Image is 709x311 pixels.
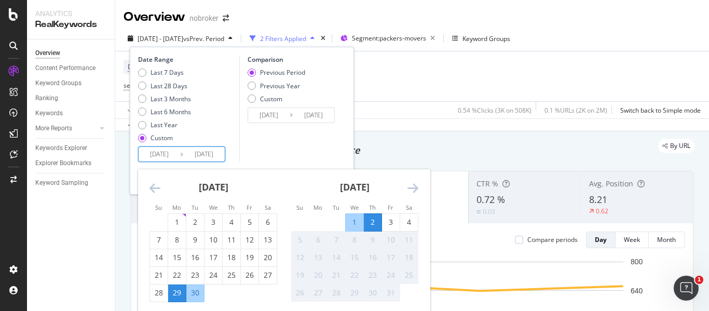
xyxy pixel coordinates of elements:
[364,213,382,231] td: Selected as end date. Thursday, October 2, 2025
[259,249,277,266] td: Choose Saturday, September 20, 2025 as your check-out date. It’s available.
[223,270,240,280] div: 25
[35,108,107,119] a: Keywords
[364,270,381,280] div: 23
[35,143,87,154] div: Keywords Explorer
[35,158,91,169] div: Explorer Bookmarks
[241,249,259,266] td: Choose Friday, September 19, 2025 as your check-out date. It’s available.
[199,181,228,193] strong: [DATE]
[150,249,168,266] td: Choose Sunday, September 14, 2025 as your check-out date. It’s available.
[260,94,282,103] div: Custom
[172,204,181,211] small: Mo
[595,235,607,244] div: Day
[400,231,418,249] td: Not available. Saturday, October 11, 2025
[382,217,400,227] div: 3
[382,235,400,245] div: 10
[35,123,72,134] div: More Reports
[151,120,178,129] div: Last Year
[35,143,107,154] a: Keywords Explorer
[352,34,426,43] span: Segment: packers-movers
[364,217,381,227] div: 2
[204,270,222,280] div: 24
[657,235,676,244] div: Month
[382,252,400,263] div: 17
[476,179,498,188] span: CTR %
[346,235,363,245] div: 8
[309,235,327,245] div: 6
[259,266,277,284] td: Choose Saturday, September 27, 2025 as your check-out date. It’s available.
[616,102,701,118] button: Switch back to Simple mode
[291,270,309,280] div: 19
[186,249,204,266] td: Choose Tuesday, September 16, 2025 as your check-out date. It’s available.
[168,270,186,280] div: 22
[168,288,186,298] div: 29
[204,235,222,245] div: 10
[186,288,204,298] div: 30
[124,30,237,47] button: [DATE] - [DATE]vsPrev. Period
[400,270,418,280] div: 25
[259,231,277,249] td: Choose Saturday, September 13, 2025 as your check-out date. It’s available.
[328,284,346,302] td: Not available. Tuesday, October 28, 2025
[186,217,204,227] div: 2
[670,143,690,149] span: By URL
[209,204,217,211] small: We
[183,147,225,161] input: End Date
[189,13,219,23] div: nobroker
[138,94,191,103] div: Last 3 Months
[186,231,204,249] td: Choose Tuesday, September 9, 2025 as your check-out date. It’s available.
[259,270,277,280] div: 27
[228,204,235,211] small: Th
[350,204,359,211] small: We
[596,207,608,215] div: 0.62
[364,284,382,302] td: Not available. Thursday, October 30, 2025
[223,213,241,231] td: Choose Thursday, September 4, 2025 as your check-out date. It’s available.
[168,235,186,245] div: 8
[204,213,223,231] td: Choose Wednesday, September 3, 2025 as your check-out date. It’s available.
[336,30,439,47] button: Segment:packers-movers
[313,204,322,211] small: Mo
[291,231,309,249] td: Not available. Sunday, October 5, 2025
[620,106,701,115] div: Switch back to Simple mode
[364,231,382,249] td: Not available. Thursday, October 9, 2025
[204,217,222,227] div: 3
[382,249,400,266] td: Not available. Friday, October 17, 2025
[223,235,240,245] div: 11
[589,193,607,206] span: 8.21
[35,8,106,19] div: Analytics
[364,249,382,266] td: Not available. Thursday, October 16, 2025
[328,266,346,284] td: Not available. Tuesday, October 21, 2025
[631,287,643,295] text: 640
[151,107,191,116] div: Last 6 Months
[340,181,370,193] strong: [DATE]
[328,270,345,280] div: 21
[138,34,183,43] span: [DATE] - [DATE]
[265,204,271,211] small: Sa
[462,34,510,43] div: Keyword Groups
[124,102,154,118] button: Apply
[35,93,107,104] a: Ranking
[476,210,481,213] img: Equal
[346,213,364,231] td: Selected. Wednesday, October 1, 2025
[155,204,162,211] small: Su
[309,266,328,284] td: Not available. Monday, October 20, 2025
[35,93,58,104] div: Ranking
[186,266,204,284] td: Choose Tuesday, September 23, 2025 as your check-out date. It’s available.
[291,288,309,298] div: 26
[138,120,191,129] div: Last Year
[138,133,191,142] div: Custom
[35,78,107,89] a: Keyword Groups
[192,204,198,211] small: Tu
[186,213,204,231] td: Choose Tuesday, September 2, 2025 as your check-out date. It’s available.
[35,178,107,188] a: Keyword Sampling
[328,235,345,245] div: 7
[328,231,346,249] td: Not available. Tuesday, October 7, 2025
[150,284,168,302] td: Choose Sunday, September 28, 2025 as your check-out date. It’s available.
[649,232,685,248] button: Month
[248,94,305,103] div: Custom
[150,231,168,249] td: Choose Sunday, September 7, 2025 as your check-out date. It’s available.
[241,217,258,227] div: 5
[309,231,328,249] td: Not available. Monday, October 6, 2025
[168,231,186,249] td: Choose Monday, September 8, 2025 as your check-out date. It’s available.
[259,252,277,263] div: 20
[241,270,258,280] div: 26
[186,270,204,280] div: 23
